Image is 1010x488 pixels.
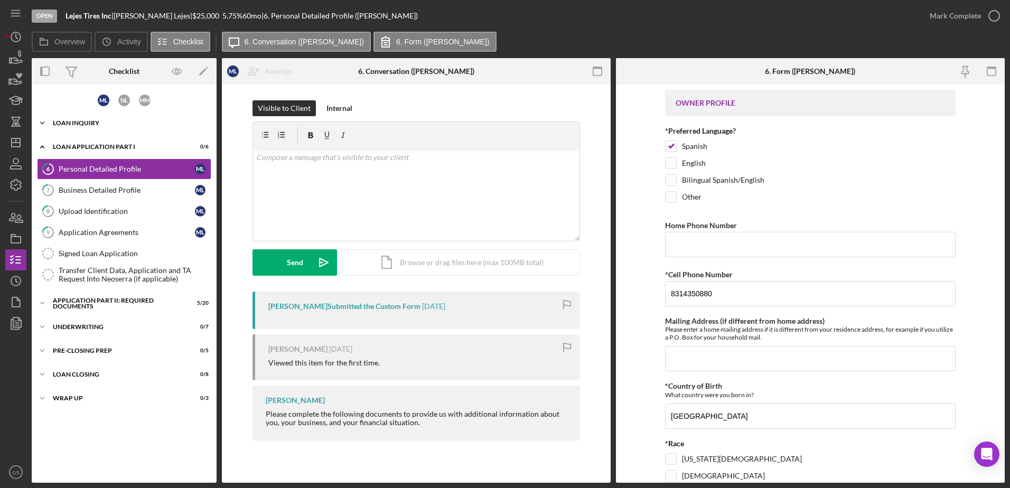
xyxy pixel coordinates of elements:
[665,391,956,399] div: What country were you born in?
[326,100,352,116] div: Internal
[665,316,825,325] label: Mailing Address (if different from home address)
[190,395,209,401] div: 0 / 3
[59,207,195,215] div: Upload Identification
[261,12,418,20] div: | 6. Personal Detailed Profile ([PERSON_NAME])
[54,37,85,46] label: Overview
[5,462,26,483] button: GS
[682,141,707,152] label: Spanish
[46,186,50,193] tspan: 7
[222,61,304,82] button: MLReassign
[195,164,205,174] div: M L
[190,371,209,378] div: 0 / 8
[268,359,380,367] div: Viewed this item for the first time.
[665,270,733,279] label: *Cell Phone Number
[59,186,195,194] div: Business Detailed Profile
[682,175,764,185] label: Bilingual Spanish/English
[59,249,211,258] div: Signed Loan Application
[195,185,205,195] div: M L
[37,222,211,243] a: 9Application AgreementsML
[46,165,50,172] tspan: 6
[195,227,205,238] div: M L
[268,345,328,353] div: [PERSON_NAME]
[682,471,765,481] label: [DEMOGRAPHIC_DATA]
[682,454,802,464] label: [US_STATE][DEMOGRAPHIC_DATA]
[66,12,114,20] div: |
[192,11,219,20] span: $25,000
[396,37,490,46] label: 6. Form ([PERSON_NAME])
[109,67,139,76] div: Checklist
[665,127,956,135] div: *Preferred Language?
[682,192,702,202] label: Other
[287,249,303,276] div: Send
[37,243,211,264] a: Signed Loan Application
[59,165,195,173] div: Personal Detailed Profile
[227,65,239,77] div: M L
[59,228,195,237] div: Application Agreements
[676,99,945,107] div: OWNER PROFILE
[53,324,182,330] div: Underwriting
[930,5,981,26] div: Mark Complete
[117,37,141,46] label: Activity
[222,32,371,52] button: 6. Conversation ([PERSON_NAME])
[190,144,209,150] div: 0 / 6
[98,95,109,106] div: M L
[173,37,203,46] label: Checklist
[422,302,445,311] time: 2025-08-28 02:42
[974,442,999,467] div: Open Intercom Messenger
[190,324,209,330] div: 0 / 7
[46,229,50,236] tspan: 9
[53,371,182,378] div: Loan Closing
[266,410,569,427] div: Please complete the following documents to provide us with additional information about you, your...
[266,396,325,405] div: [PERSON_NAME]
[321,100,358,116] button: Internal
[245,37,364,46] label: 6. Conversation ([PERSON_NAME])
[190,300,209,306] div: 5 / 20
[46,208,50,214] tspan: 8
[118,95,130,106] div: N L
[373,32,497,52] button: 6. Form ([PERSON_NAME])
[258,100,311,116] div: Visible to Client
[151,32,210,52] button: Checklist
[919,5,1005,26] button: Mark Complete
[37,158,211,180] a: 6Personal Detailed ProfileML
[665,381,722,390] label: *Country of Birth
[53,144,182,150] div: Loan Application Part I
[253,249,337,276] button: Send
[682,158,706,168] label: English
[95,32,147,52] button: Activity
[59,266,211,283] div: Transfer Client Data, Application and TA Request Into Neoserra (if applicable)
[190,348,209,354] div: 0 / 5
[37,201,211,222] a: 8Upload IdentificationML
[37,264,211,285] a: Transfer Client Data, Application and TA Request Into Neoserra (if applicable)
[665,439,956,448] div: *Race
[265,61,294,82] div: Reassign
[53,395,182,401] div: Wrap Up
[242,12,261,20] div: 60 mo
[665,221,737,230] label: Home Phone Number
[32,10,57,23] div: Open
[12,470,20,475] text: GS
[665,325,956,341] div: Please enter a home mailing address if it is different from your residence address, for example i...
[53,297,182,309] div: Application Part II: Required Documents
[253,100,316,116] button: Visible to Client
[765,67,855,76] div: 6. Form ([PERSON_NAME])
[114,12,192,20] div: [PERSON_NAME] Lejes |
[53,348,182,354] div: Pre-Closing Prep
[37,180,211,201] a: 7Business Detailed ProfileML
[358,67,474,76] div: 6. Conversation ([PERSON_NAME])
[53,120,203,126] div: Loan Inquiry
[139,95,151,106] div: M M
[32,32,92,52] button: Overview
[268,302,420,311] div: [PERSON_NAME] Submitted the Custom Form
[195,206,205,217] div: M L
[329,345,352,353] time: 2025-08-28 02:39
[222,12,242,20] div: 5.75 %
[66,11,111,20] b: Lejes Tires Inc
